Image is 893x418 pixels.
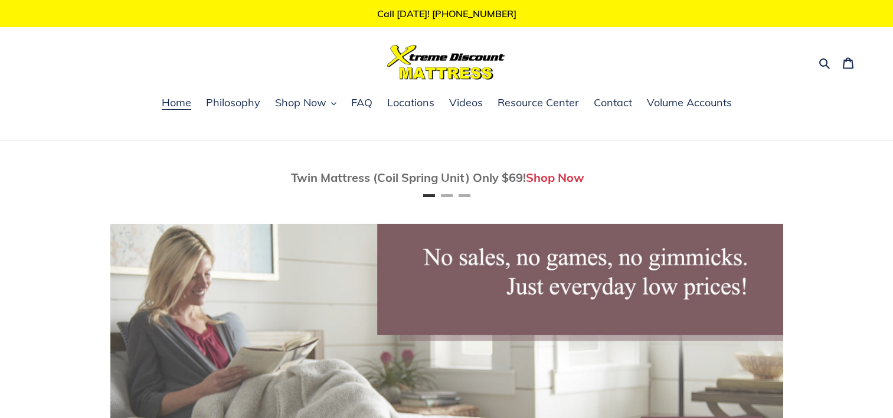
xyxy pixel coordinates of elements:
[594,96,632,110] span: Contact
[162,96,191,110] span: Home
[381,94,440,112] a: Locations
[443,94,489,112] a: Videos
[588,94,638,112] a: Contact
[647,96,732,110] span: Volume Accounts
[387,96,434,110] span: Locations
[526,170,584,185] a: Shop Now
[449,96,483,110] span: Videos
[156,94,197,112] a: Home
[387,45,505,80] img: Xtreme Discount Mattress
[351,96,372,110] span: FAQ
[291,170,526,185] span: Twin Mattress (Coil Spring Unit) Only $69!
[275,96,326,110] span: Shop Now
[441,194,453,197] button: Page 2
[423,194,435,197] button: Page 1
[345,94,378,112] a: FAQ
[269,94,342,112] button: Shop Now
[492,94,585,112] a: Resource Center
[498,96,579,110] span: Resource Center
[459,194,470,197] button: Page 3
[641,94,738,112] a: Volume Accounts
[200,94,266,112] a: Philosophy
[206,96,260,110] span: Philosophy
